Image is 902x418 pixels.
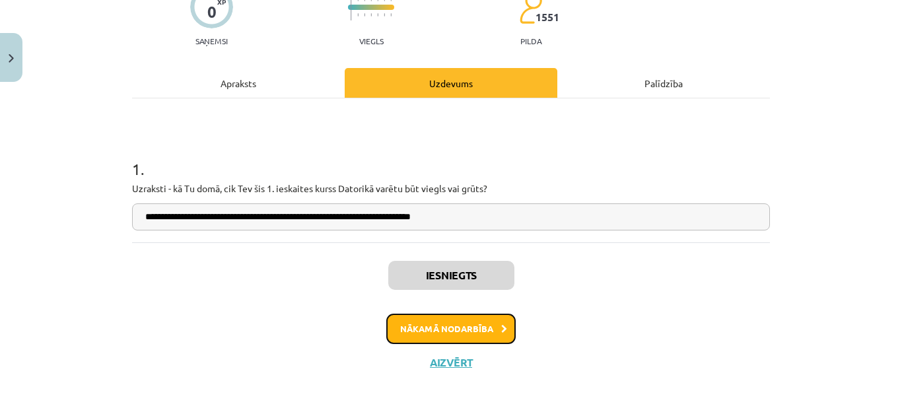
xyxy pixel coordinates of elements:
[390,13,392,17] img: icon-short-line-57e1e144782c952c97e751825c79c345078a6d821885a25fce030b3d8c18986b.svg
[384,13,385,17] img: icon-short-line-57e1e144782c952c97e751825c79c345078a6d821885a25fce030b3d8c18986b.svg
[132,137,770,178] h1: 1 .
[364,13,365,17] img: icon-short-line-57e1e144782c952c97e751825c79c345078a6d821885a25fce030b3d8c18986b.svg
[386,314,516,344] button: Nākamā nodarbība
[359,36,384,46] p: Viegls
[377,13,378,17] img: icon-short-line-57e1e144782c952c97e751825c79c345078a6d821885a25fce030b3d8c18986b.svg
[370,13,372,17] img: icon-short-line-57e1e144782c952c97e751825c79c345078a6d821885a25fce030b3d8c18986b.svg
[207,3,217,21] div: 0
[388,261,514,290] button: Iesniegts
[9,54,14,63] img: icon-close-lesson-0947bae3869378f0d4975bcd49f059093ad1ed9edebbc8119c70593378902aed.svg
[357,13,359,17] img: icon-short-line-57e1e144782c952c97e751825c79c345078a6d821885a25fce030b3d8c18986b.svg
[132,68,345,98] div: Apraksts
[190,36,233,46] p: Saņemsi
[557,68,770,98] div: Palīdzība
[345,68,557,98] div: Uzdevums
[426,356,476,369] button: Aizvērt
[520,36,541,46] p: pilda
[536,11,559,23] span: 1551
[132,182,770,195] p: Uzraksti - kā Tu domā, cik Tev šis 1. ieskaites kurss Datorikā varētu būt viegls vai grūts?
